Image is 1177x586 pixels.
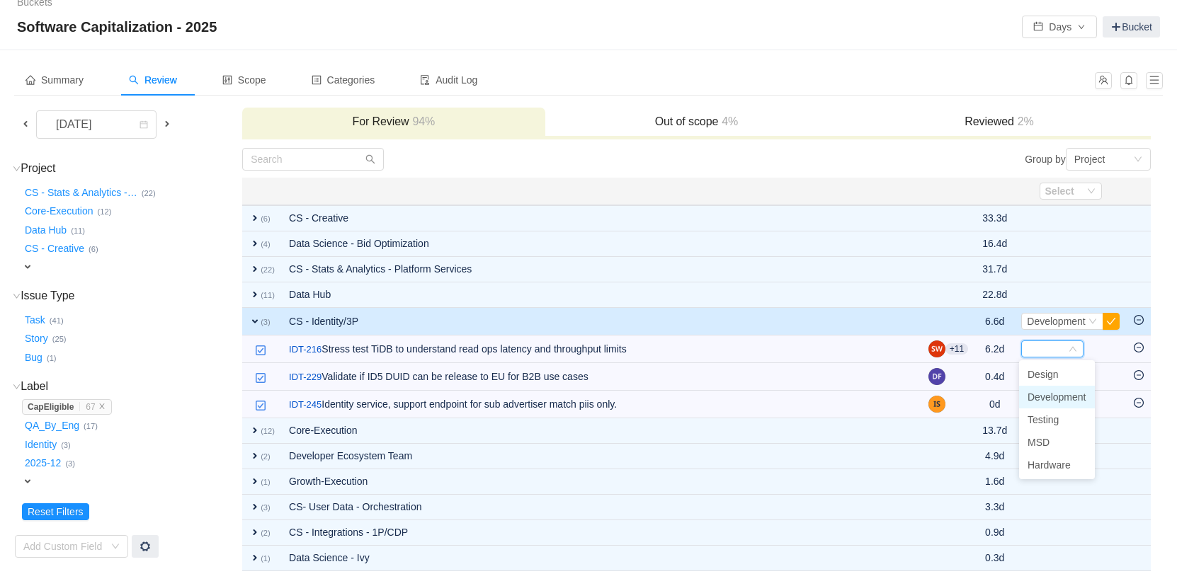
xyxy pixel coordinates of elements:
img: DF [928,368,945,385]
span: 2% [1014,115,1034,127]
button: Story [22,328,52,350]
span: Design [1028,369,1059,380]
button: Reset Filters [22,503,89,520]
td: CS - Creative [282,205,921,231]
input: Search [242,148,384,171]
button: CS - Creative [22,238,89,260]
span: expand [249,238,261,249]
img: 10318 [255,400,266,411]
small: (1) [47,354,57,362]
td: CS - Integrations - 1P/CDP [282,520,921,546]
i: icon: minus-circle [1134,315,1144,325]
i: icon: down [1134,155,1142,165]
small: (3) [61,441,71,449]
small: (2) [261,452,271,461]
td: Developer Ecosystem Team [282,444,921,469]
td: 22.8d [975,282,1014,308]
img: SW [928,340,945,357]
div: Group by [696,148,1150,171]
small: (3) [65,459,75,468]
span: Software Capitalization - 2025 [17,16,225,38]
td: Validate if ID5 DUID can be release to EU for B2B use cases [282,363,921,391]
strong: CapEligible [28,402,74,412]
td: 0d [975,391,1014,418]
i: icon: down [1087,187,1096,197]
h3: For Review [249,115,538,129]
span: expand [22,261,33,272]
h3: Out of scope [552,115,841,129]
span: Summary [25,74,84,86]
span: Development [1028,391,1086,403]
span: Scope [222,74,266,86]
i: icon: minus-circle [1134,398,1144,408]
small: (6) [261,214,271,223]
td: 33.3d [975,205,1014,231]
span: expand [249,212,261,224]
span: Audit Log [420,74,477,86]
i: icon: minus-circle [1134,343,1144,352]
span: Review [129,74,177,86]
td: 3.3d [975,495,1014,520]
td: CS - Stats & Analytics - Platform Services [282,257,921,282]
a: IDT-229 [289,370,322,384]
button: 2025-12 [22,452,65,475]
i: icon: calendar [140,120,148,130]
td: CS - Identity/3P [282,308,921,335]
i: icon: minus-circle [1134,370,1144,380]
i: icon: down [111,542,120,552]
button: Bug [22,346,47,369]
small: (17) [84,422,98,430]
h3: Issue Type [22,289,241,303]
span: expand [249,501,261,512]
i: icon: down [1069,345,1077,355]
span: expand [249,527,261,538]
button: QA_By_Eng [22,415,84,437]
span: expand [249,425,261,436]
h3: Project [22,161,241,176]
i: icon: down [1088,317,1097,327]
span: expand [249,263,261,275]
span: expand [249,289,261,300]
i: icon: profile [312,75,322,85]
img: 10318 [255,345,266,356]
i: icon: audit [420,75,430,85]
small: (4) [261,240,271,248]
small: (1) [261,554,271,563]
td: 1.6d [975,469,1014,495]
i: icon: home [25,75,35,85]
td: 0.9d [975,520,1014,546]
td: 13.7d [975,418,1014,444]
td: 31.7d [975,257,1014,282]
span: 4% [718,115,738,127]
span: expand [249,552,261,563]
button: icon: calendarDaysicon: down [1022,16,1097,38]
small: (41) [50,316,64,325]
img: IS [928,396,945,413]
div: Select [1045,184,1078,198]
i: icon: control [222,75,232,85]
small: (12) [98,207,112,216]
button: CS - Stats & Analytics -… [22,181,142,204]
button: Data Hub [22,219,71,241]
h3: Reviewed [855,115,1144,129]
span: 94% [409,115,436,127]
td: 6.6d [975,308,1014,335]
h3: Label [22,379,241,393]
small: (11) [71,226,85,235]
div: Add Custom Field [23,539,104,553]
span: Development [1027,316,1086,327]
small: (25) [52,335,67,343]
button: icon: team [1095,72,1112,89]
i: icon: search [129,75,139,85]
a: Bucket [1103,16,1160,38]
button: Task [22,309,50,331]
span: 67 [86,402,95,412]
td: 0.3d [975,546,1014,571]
button: Core-Execution [22,200,98,223]
small: (22) [261,265,275,274]
i: icon: down [13,292,21,300]
small: (2) [261,529,271,537]
small: (6) [89,245,98,253]
i: icon: down [13,383,21,391]
button: icon: check [1103,313,1120,330]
